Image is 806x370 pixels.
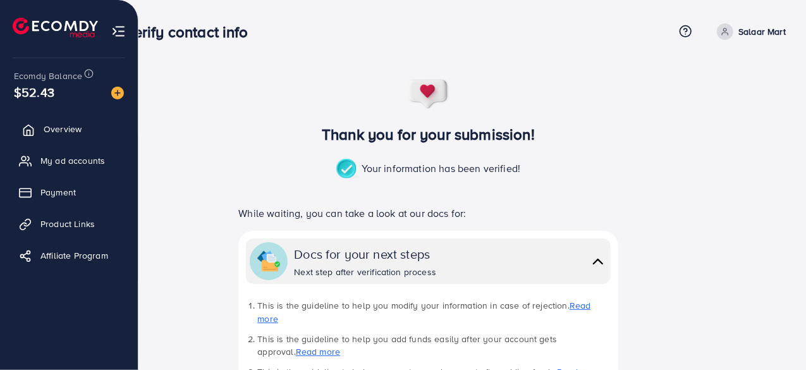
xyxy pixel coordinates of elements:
[336,159,362,180] img: success
[238,206,618,221] p: While waiting, you can take a look at our docs for:
[296,345,340,358] a: Read more
[40,218,95,230] span: Product Links
[9,180,128,205] a: Payment
[14,70,82,82] span: Ecomdy Balance
[9,148,128,173] a: My ad accounts
[738,24,786,39] p: Salaar Mart
[44,123,82,135] span: Overview
[257,333,610,359] li: This is the guideline to help you add funds easily after your account gets approval.
[14,83,54,101] span: $52.43
[40,249,108,262] span: Affiliate Program
[217,125,639,144] h3: Thank you for your submission!
[294,266,436,278] div: Next step after verification process
[40,154,105,167] span: My ad accounts
[408,78,449,110] img: success
[111,24,126,39] img: menu
[257,299,590,324] a: Read more
[712,23,786,40] a: Salaar Mart
[40,186,76,199] span: Payment
[9,211,128,237] a: Product Links
[9,243,128,268] a: Affiliate Program
[257,299,610,325] li: This is the guideline to help you modify your information in case of rejection.
[294,245,436,263] div: Docs for your next steps
[13,18,98,37] img: logo
[9,116,128,142] a: Overview
[71,23,258,41] h3: Waiting verify contact info
[111,87,124,99] img: image
[336,159,521,180] p: Your information has been verified!
[589,252,607,271] img: collapse
[257,250,280,273] img: collapse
